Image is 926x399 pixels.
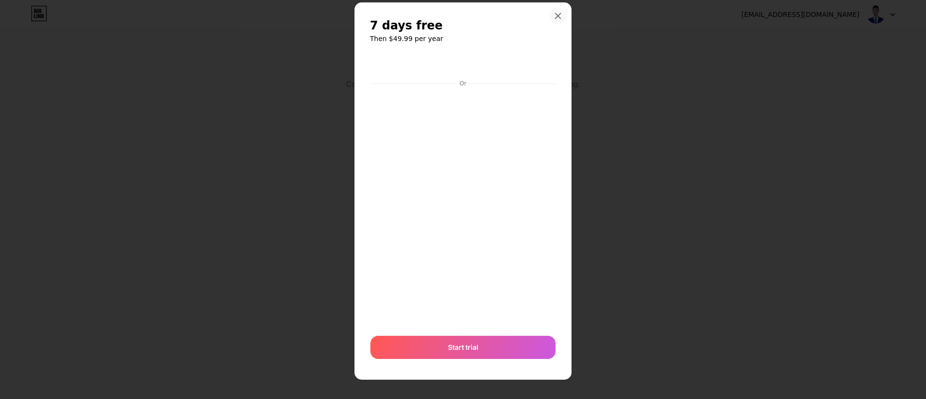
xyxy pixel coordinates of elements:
[458,80,468,87] div: Or
[370,34,556,43] h6: Then $49.99 per year
[368,88,558,326] iframe: Secure payment input frame
[448,342,478,352] span: Start trial
[370,18,443,33] span: 7 days free
[370,54,556,77] iframe: Secure payment button frame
